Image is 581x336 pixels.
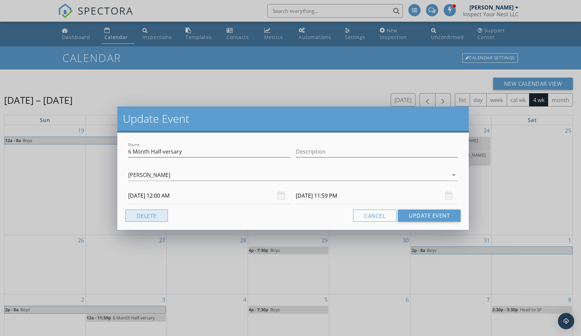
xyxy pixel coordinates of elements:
[128,172,170,178] div: [PERSON_NAME]
[123,112,464,125] h2: Update Event
[353,210,396,222] button: Cancel
[558,313,574,329] div: Open Intercom Messenger
[128,187,290,204] input: Select date
[450,171,458,179] i: arrow_drop_down
[296,187,458,204] input: Select date
[125,210,168,222] button: Delete
[398,210,461,222] button: Update Event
